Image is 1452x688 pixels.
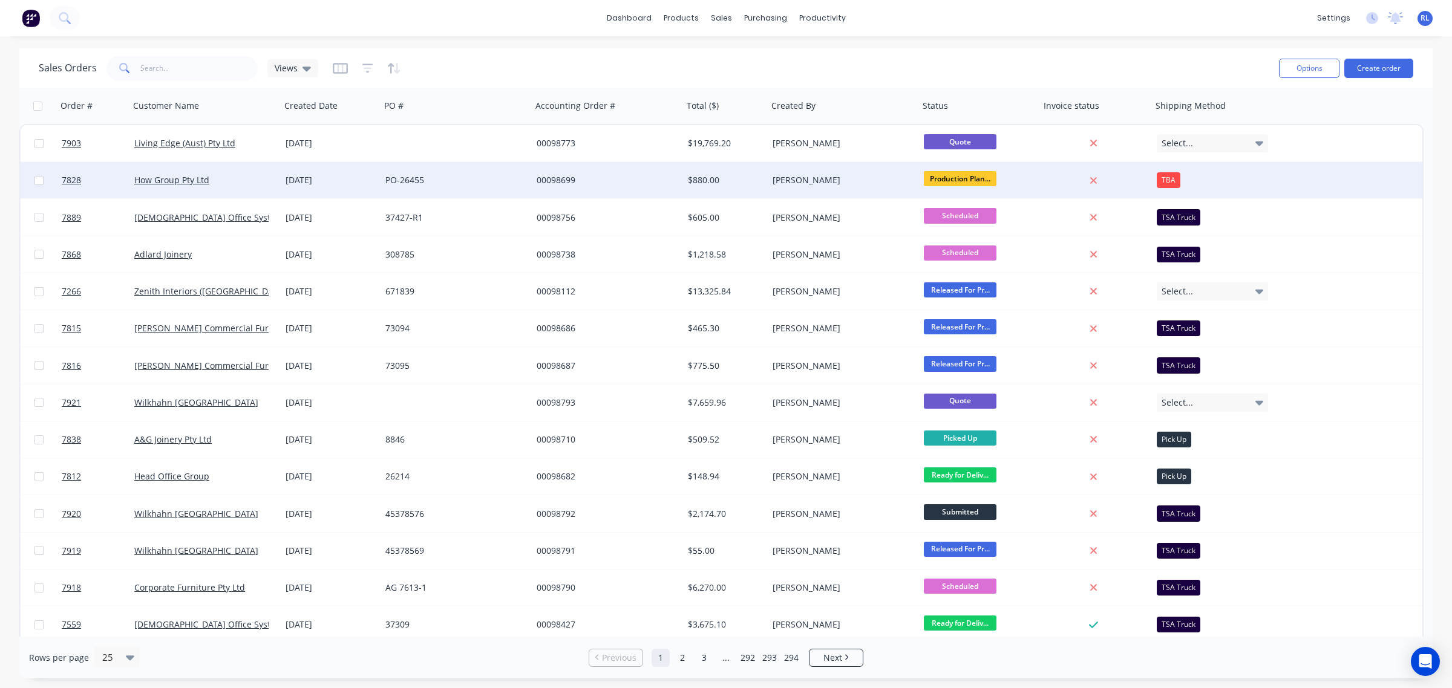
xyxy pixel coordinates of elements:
[739,649,757,667] a: Page 292
[1344,59,1413,78] button: Create order
[537,618,671,631] div: 00098427
[286,285,376,297] div: [DATE]
[62,508,81,520] span: 7920
[688,618,759,631] div: $3,675.10
[385,433,520,446] div: 8846
[286,322,376,334] div: [DATE]
[385,508,520,520] div: 45378576
[134,397,258,408] a: Wilkhahn [GEOGRAPHIC_DATA]
[924,208,996,223] span: Scheduled
[924,356,996,371] span: Released For Pr...
[688,545,759,557] div: $55.00
[62,582,81,594] span: 7918
[62,606,134,643] a: 7559
[537,433,671,446] div: 00098710
[773,470,907,482] div: [PERSON_NAME]
[688,322,759,334] div: $465.30
[924,467,996,482] span: Ready for Deliv...
[134,618,287,630] a: [DEMOGRAPHIC_DATA] Office Systems
[1157,505,1200,521] div: TSA Truck
[773,248,907,261] div: [PERSON_NAME]
[1044,100,1099,112] div: Invoice status
[537,212,671,224] div: 00098756
[773,397,907,409] div: [PERSON_NAME]
[286,582,376,594] div: [DATE]
[62,348,134,384] a: 7816
[62,433,81,446] span: 7838
[1157,357,1200,373] div: TSA Truck
[688,582,759,594] div: $6,270.00
[688,360,759,372] div: $775.50
[286,174,376,186] div: [DATE]
[695,649,713,667] a: Page 3
[286,618,376,631] div: [DATE]
[688,137,759,149] div: $19,769.20
[782,649,800,667] a: Page 294
[62,533,134,569] a: 7919
[62,570,134,606] a: 7918
[385,360,520,372] div: 73095
[924,134,996,149] span: Quote
[738,9,793,27] div: purchasing
[924,504,996,519] span: Submitted
[537,508,671,520] div: 00098792
[537,397,671,409] div: 00098793
[688,433,759,446] div: $509.52
[1279,59,1339,78] button: Options
[924,615,996,631] span: Ready for Deliv...
[385,285,520,297] div: 671839
[134,360,293,371] a: [PERSON_NAME] Commercial Furniture
[62,360,81,372] span: 7816
[773,618,907,631] div: [PERSON_NAME]
[1157,320,1200,336] div: TSA Truck
[62,236,134,273] a: 7868
[286,545,376,557] div: [DATE]
[385,618,520,631] div: 37309
[286,248,376,261] div: [DATE]
[385,582,520,594] div: AG 7613-1
[29,652,89,664] span: Rows per page
[652,649,670,667] a: Page 1 is your current page
[1421,13,1430,24] span: RL
[62,162,134,198] a: 7828
[1311,9,1356,27] div: settings
[793,9,852,27] div: productivity
[537,174,671,186] div: 00098699
[773,174,907,186] div: [PERSON_NAME]
[688,285,759,297] div: $13,325.84
[773,322,907,334] div: [PERSON_NAME]
[537,582,671,594] div: 00098790
[275,62,298,74] span: Views
[760,649,779,667] a: Page 293
[537,470,671,482] div: 00098682
[286,433,376,446] div: [DATE]
[134,212,287,223] a: [DEMOGRAPHIC_DATA] Office Systems
[1157,543,1200,559] div: TSA Truck
[286,470,376,482] div: [DATE]
[62,212,81,224] span: 7889
[1157,172,1180,188] div: TBA
[62,385,134,421] a: 7921
[62,273,134,310] a: 7266
[688,174,759,186] div: $880.00
[1156,100,1226,112] div: Shipping Method
[537,360,671,372] div: 00098687
[1157,209,1200,225] div: TSA Truck
[1157,432,1191,447] div: Pick Up
[773,285,907,297] div: [PERSON_NAME]
[62,248,81,261] span: 7868
[134,433,212,445] a: A&G Joinery Pty Ltd
[1157,617,1200,632] div: TSA Truck
[62,470,81,482] span: 7812
[773,582,907,594] div: [PERSON_NAME]
[1162,285,1193,297] span: Select...
[1157,469,1191,484] div: Pick Up
[773,545,907,557] div: [PERSON_NAME]
[688,508,759,520] div: $2,174.70
[134,582,245,593] a: Corporate Furniture Pty Ltd
[140,56,258,80] input: Search...
[134,248,192,260] a: Adlard Joinery
[62,285,81,297] span: 7266
[601,9,658,27] a: dashboard
[809,652,863,664] a: Next page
